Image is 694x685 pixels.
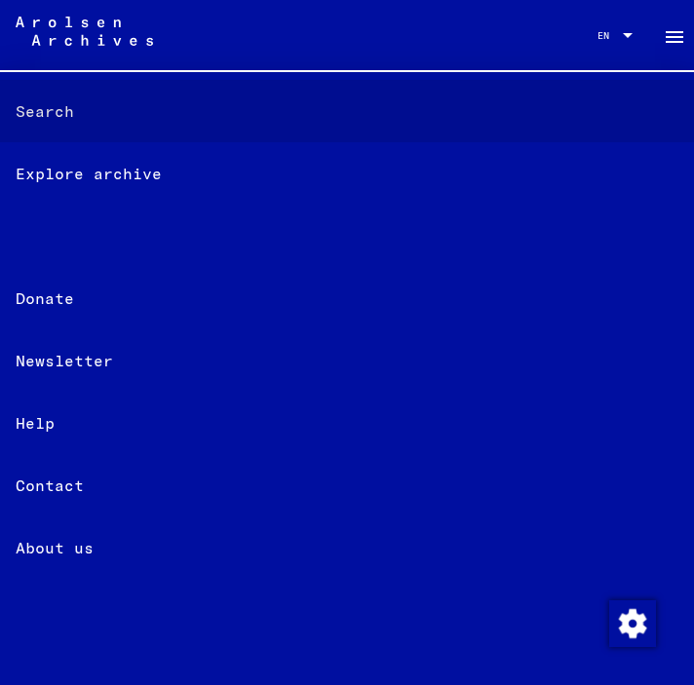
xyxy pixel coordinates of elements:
mat-icon: Side nav toggle icon [663,25,686,49]
font: Newsletter [16,349,113,372]
font: About us [16,536,94,559]
font: Contact [16,474,84,497]
font: Help [16,411,55,435]
img: Arolsen_neg.svg [16,17,153,46]
font: Donate [16,286,74,310]
font: Search [16,99,74,123]
span: EN [598,30,619,41]
font: Explore archive [16,162,162,185]
button: Toggle sidenav [655,16,694,55]
img: Zustimmung ändern [609,600,656,647]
